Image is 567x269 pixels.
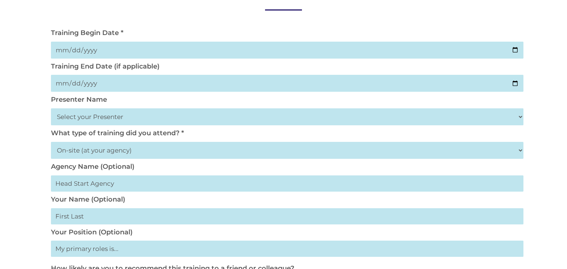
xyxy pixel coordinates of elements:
[51,195,125,203] label: Your Name (Optional)
[51,208,523,224] input: First Last
[51,29,123,37] label: Training Begin Date *
[51,241,523,257] input: My primary roles is...
[447,189,567,269] iframe: Chat Widget
[51,95,107,104] label: Presenter Name
[51,129,184,137] label: What type of training did you attend? *
[51,163,134,171] label: Agency Name (Optional)
[51,228,133,236] label: Your Position (Optional)
[51,62,159,70] label: Training End Date (if applicable)
[51,175,523,192] input: Head Start Agency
